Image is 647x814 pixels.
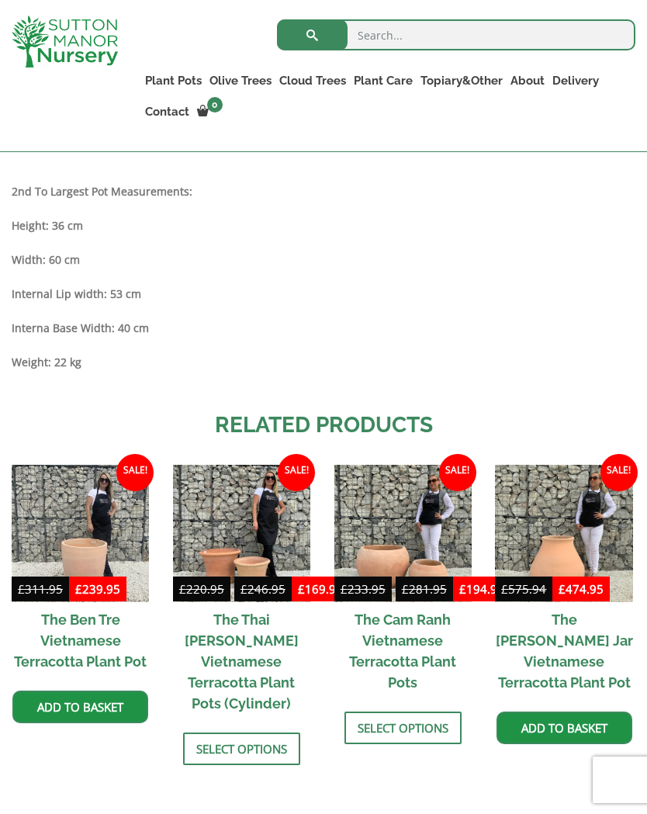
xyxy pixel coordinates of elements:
a: Sale! The Ben Tre Vietnamese Terracotta Plant Pot [12,465,149,679]
bdi: 575.94 [501,581,546,597]
a: Delivery [548,70,603,92]
h2: The Thai [PERSON_NAME] Vietnamese Terracotta Plant Pots (Cylinder) [173,602,310,721]
bdi: 220.95 [179,581,224,597]
bdi: 233.95 [341,581,386,597]
bdi: 281.95 [402,581,447,597]
img: The Cam Ranh Vietnamese Terracotta Plant Pots [334,465,472,602]
a: Add to basket: “The Binh Duong Jar Vietnamese Terracotta Plant Pot” [496,712,632,744]
a: Add to basket: “The Ben Tre Vietnamese Terracotta Plant Pot” [12,691,148,723]
bdi: 239.95 [75,581,120,597]
span: Sale! [116,454,154,491]
a: Sale! The [PERSON_NAME] Jar Vietnamese Terracotta Plant Pot [495,465,632,700]
strong: Internal Lip width: 53 cm [12,286,141,301]
a: Olive Trees [206,70,275,92]
a: Select options for “The Cam Ranh Vietnamese Terracotta Plant Pots” [344,712,462,744]
span: £ [559,581,566,597]
img: The Ben Tre Vietnamese Terracotta Plant Pot [12,465,149,602]
strong: Height: 36 cm [12,218,83,233]
span: £ [240,581,247,597]
span: £ [18,581,25,597]
a: About [507,70,548,92]
img: The Thai Binh Vietnamese Terracotta Plant Pots (Cylinder) [173,465,310,602]
bdi: 246.95 [240,581,285,597]
h2: Related products [12,409,635,442]
del: - [334,580,453,602]
del: - [173,580,292,602]
strong: Interna Base Width: 40 cm [12,320,149,335]
span: £ [459,581,466,597]
span: £ [179,581,186,597]
span: £ [501,581,508,597]
bdi: 311.95 [18,581,63,597]
a: Plant Care [350,70,417,92]
a: Topiary&Other [417,70,507,92]
strong: 2nd To Largest Pot Measurements: [12,184,192,199]
a: Cloud Trees [275,70,350,92]
h2: The [PERSON_NAME] Jar Vietnamese Terracotta Plant Pot [495,602,632,700]
strong: Width: 60 cm [12,252,80,267]
img: logo [12,16,118,68]
span: £ [75,581,82,597]
span: 0 [207,97,223,113]
strong: Weight: 22 kg [12,355,81,369]
span: £ [402,581,409,597]
a: Sale! £220.95-£246.95 £169.95-£189.95 The Thai [PERSON_NAME] Vietnamese Terracotta Plant Pots (Cy... [173,465,310,721]
h2: The Cam Ranh Vietnamese Terracotta Plant Pots [334,602,472,700]
span: Sale! [600,454,638,491]
bdi: 194.95 [459,581,504,597]
ins: - [453,580,572,602]
a: Select options for “The Thai Binh Vietnamese Terracotta Plant Pots (Cylinder)” [183,733,300,765]
ins: - [292,580,410,602]
a: Contact [141,101,193,123]
a: 0 [193,101,227,123]
bdi: 169.95 [298,581,343,597]
bdi: 474.95 [559,581,604,597]
span: £ [341,581,348,597]
input: Search... [277,19,635,50]
h2: The Ben Tre Vietnamese Terracotta Plant Pot [12,602,149,679]
span: Sale! [278,454,315,491]
a: Plant Pots [141,70,206,92]
img: The Binh Duong Jar Vietnamese Terracotta Plant Pot [495,465,632,602]
a: Sale! £233.95-£281.95 £194.95-£234.95 The Cam Ranh Vietnamese Terracotta Plant Pots [334,465,472,700]
span: £ [298,581,305,597]
span: Sale! [439,454,476,491]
